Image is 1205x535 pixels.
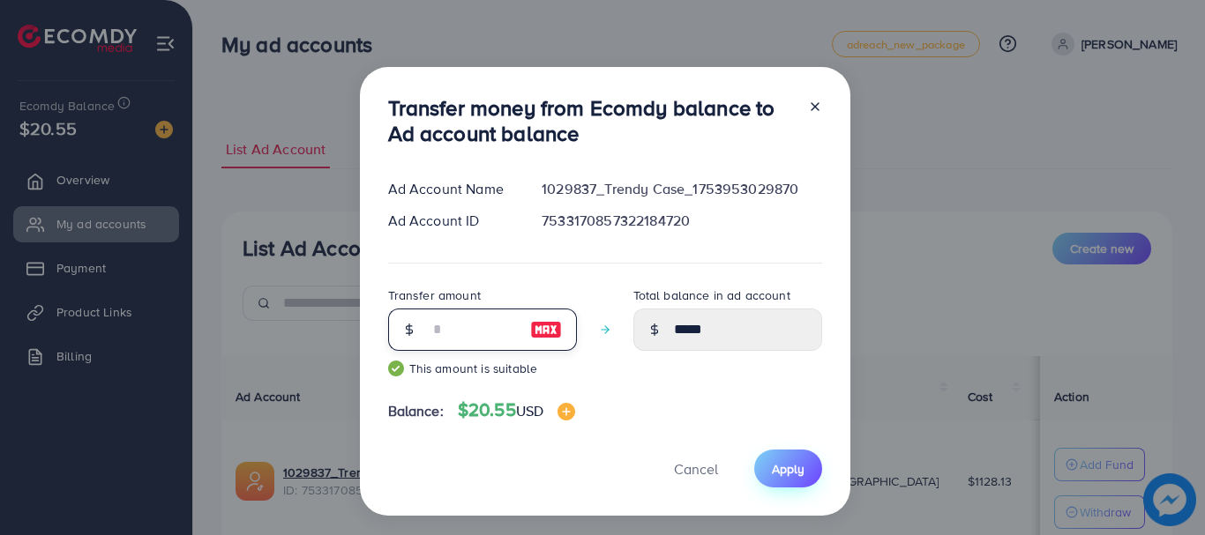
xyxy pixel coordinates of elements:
span: Cancel [674,459,718,479]
small: This amount is suitable [388,360,577,377]
img: image [558,403,575,420]
img: image [530,319,562,340]
span: USD [516,401,543,420]
label: Total balance in ad account [633,286,790,304]
button: Apply [754,450,822,487]
h4: $20.55 [458,399,575,421]
div: 7533170857322184720 [528,211,835,231]
span: Balance: [388,401,444,421]
label: Transfer amount [388,286,481,304]
span: Apply [772,460,805,478]
div: 1029837_Trendy Case_1753953029870 [528,179,835,199]
div: Ad Account Name [374,179,528,199]
div: Ad Account ID [374,211,528,231]
h3: Transfer money from Ecomdy balance to Ad account balance [388,95,794,146]
button: Cancel [652,450,740,487]
img: guide [388,360,404,376]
